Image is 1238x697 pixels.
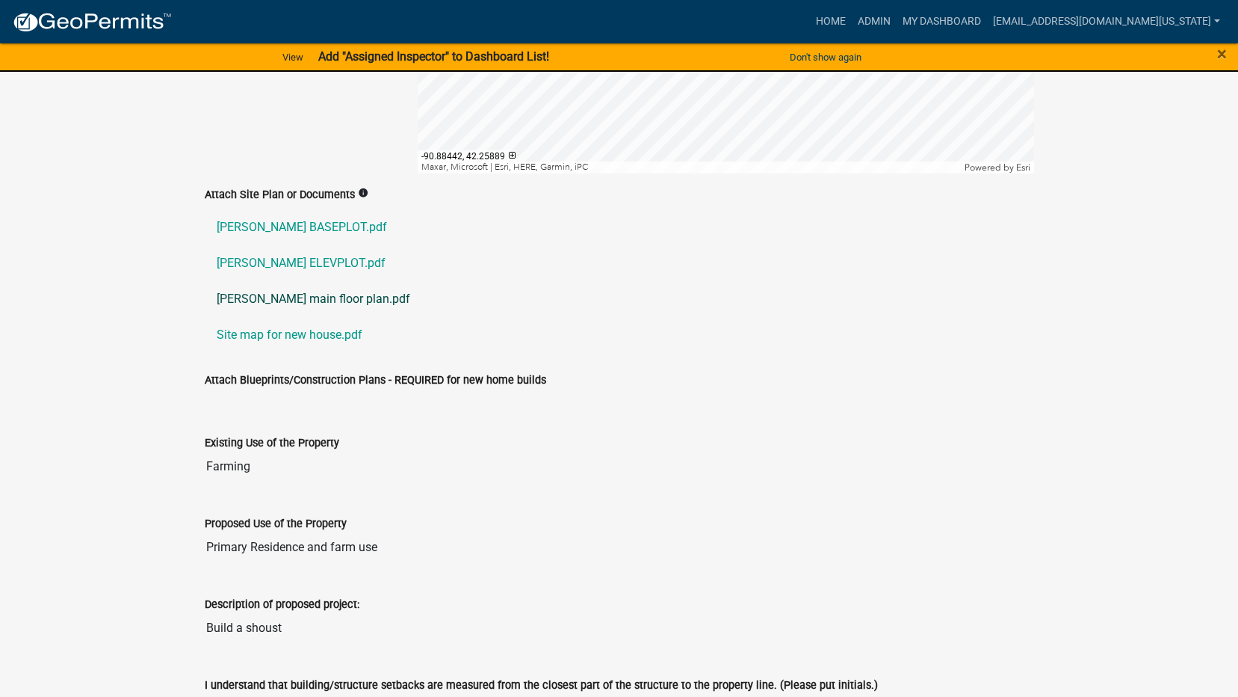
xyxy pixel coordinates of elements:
a: [PERSON_NAME] BASEPLOT.pdf [205,209,1034,245]
a: Admin [852,7,897,36]
a: View [276,45,309,70]
label: Attach Blueprints/Construction Plans - REQUIRED for new home builds [205,375,546,386]
label: Attach Site Plan or Documents [205,190,355,200]
a: Esri [1016,162,1030,173]
label: Proposed Use of the Property [205,519,347,529]
label: I understand that building/structure setbacks are measured from the closest part of the structure... [205,681,878,691]
a: [PERSON_NAME] main floor plan.pdf [205,281,1034,317]
strong: Add "Assigned Inspector" to Dashboard List! [318,49,549,64]
label: Existing Use of the Property [205,438,339,449]
i: info [358,188,368,198]
a: [PERSON_NAME] ELEVPLOT.pdf [205,245,1034,281]
div: Maxar, Microsoft | Esri, HERE, Garmin, iPC [418,162,961,174]
div: Powered by [961,162,1034,174]
span: × [1217,43,1227,64]
button: Don't show again [784,45,867,70]
a: Site map for new house.pdf [205,317,1034,353]
a: [EMAIL_ADDRESS][DOMAIN_NAME][US_STATE] [987,7,1226,36]
a: Home [810,7,852,36]
label: Description of proposed project: [205,600,359,610]
button: Close [1217,45,1227,63]
a: My Dashboard [897,7,987,36]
